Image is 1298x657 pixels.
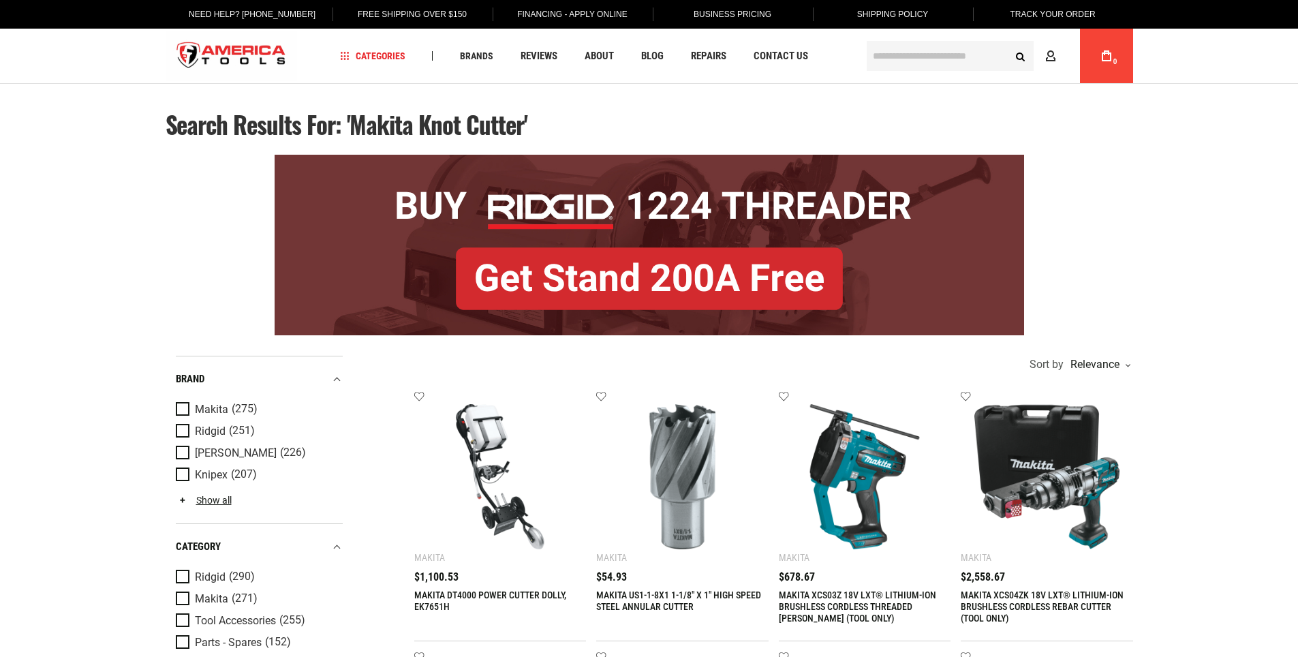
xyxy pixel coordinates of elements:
[779,590,936,624] a: MAKITA XCS03Z 18V LXT® LITHIUM-ION BRUSHLESS CORDLESS THREADED [PERSON_NAME] (TOOL ONLY)
[974,404,1119,549] img: MAKITA XCS04ZK 18V LXT® LITHIUM-ION BRUSHLESS CORDLESS REBAR CUTTER (TOOL ONLY)
[596,572,627,583] span: $54.93
[176,402,339,417] a: Makita (275)
[1113,58,1117,65] span: 0
[176,495,232,506] a: Show all
[779,572,815,583] span: $678.67
[195,403,228,416] span: Makita
[691,51,726,61] span: Repairs
[685,47,732,65] a: Repairs
[176,370,343,388] div: Brand
[280,447,306,459] span: (226)
[754,51,808,61] span: Contact Us
[779,552,809,563] div: Makita
[961,552,991,563] div: Makita
[585,51,614,61] span: About
[229,571,255,583] span: (290)
[414,572,459,583] span: $1,100.53
[195,593,228,605] span: Makita
[414,590,566,612] a: MAKITA DT4000 POWER CUTTER DOLLY, EK7651H
[176,613,339,628] a: Tool Accessories (255)
[514,47,563,65] a: Reviews
[596,590,761,612] a: MAKITA US1-1-8X1 1-1/8" X 1" HIGH SPEED STEEL ANNULAR CUTTER
[1094,29,1119,83] a: 0
[176,538,343,556] div: category
[231,469,257,480] span: (207)
[195,615,276,627] span: Tool Accessories
[176,446,339,461] a: [PERSON_NAME] (226)
[166,31,298,82] a: store logo
[1008,43,1034,69] button: Search
[232,593,258,605] span: (271)
[340,51,405,61] span: Categories
[195,469,228,481] span: Knipex
[454,47,499,65] a: Brands
[176,570,339,585] a: Ridgid (290)
[176,468,339,483] a: Knipex (207)
[195,447,277,459] span: [PERSON_NAME]
[275,155,1024,165] a: BOGO: Buy RIDGID® 1224 Threader, Get Stand 200A Free!
[279,615,305,626] span: (255)
[596,552,627,563] div: Makita
[578,47,620,65] a: About
[176,424,339,439] a: Ridgid (251)
[265,637,291,648] span: (152)
[232,403,258,415] span: (275)
[635,47,670,65] a: Blog
[166,106,527,142] span: Search results for: 'makita knot cutter'
[792,404,938,549] img: MAKITA XCS03Z 18V LXT® LITHIUM-ION BRUSHLESS CORDLESS THREADED ROD CUTTER (TOOL ONLY)
[195,425,226,438] span: Ridgid
[176,635,339,650] a: Parts - Spares (152)
[961,572,1005,583] span: $2,558.67
[961,590,1124,624] a: MAKITA XCS04ZK 18V LXT® LITHIUM-ION BRUSHLESS CORDLESS REBAR CUTTER (TOOL ONLY)
[460,51,493,61] span: Brands
[521,51,557,61] span: Reviews
[229,425,255,437] span: (251)
[275,155,1024,335] img: BOGO: Buy RIDGID® 1224 Threader, Get Stand 200A Free!
[857,10,929,19] span: Shipping Policy
[428,404,573,549] img: MAKITA DT4000 POWER CUTTER DOLLY, EK7651H
[166,31,298,82] img: America Tools
[195,637,262,649] span: Parts - Spares
[414,552,445,563] div: Makita
[1030,359,1064,370] span: Sort by
[195,571,226,583] span: Ridgid
[334,47,412,65] a: Categories
[610,404,755,549] img: MAKITA US1-1-8X1 1-1/8
[1067,359,1130,370] div: Relevance
[747,47,814,65] a: Contact Us
[176,592,339,607] a: Makita (271)
[641,51,664,61] span: Blog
